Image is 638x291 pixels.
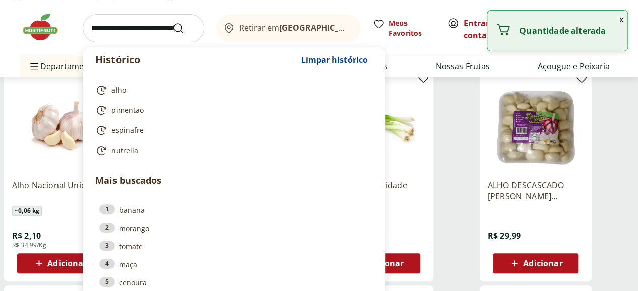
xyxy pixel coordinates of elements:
[28,54,101,79] span: Departamentos
[95,174,373,187] p: Mais buscados
[99,223,369,234] a: 2morango
[301,56,368,64] span: Limpar histórico
[488,230,521,241] span: R$ 29,99
[279,22,449,33] b: [GEOGRAPHIC_DATA]/[GEOGRAPHIC_DATA]
[99,259,115,269] div: 4
[111,125,144,135] span: espinafre
[99,277,369,288] a: 5cenoura
[488,180,584,202] a: ALHO DESCASCADO [PERSON_NAME] SELECIONADO 300G
[20,12,71,42] img: Hortifruti
[296,48,373,72] button: Limpar histórico
[373,18,435,38] a: Meus Favoritos
[99,277,115,287] div: 5
[463,18,519,41] a: Criar conta
[95,53,296,67] p: Histórico
[111,146,138,156] span: nutrella
[95,84,369,96] a: alho
[99,259,369,270] a: 4maça
[28,54,40,79] button: Menu
[99,204,115,214] div: 1
[463,18,489,29] a: Entrar
[95,144,369,157] a: nutrella
[216,14,361,42] button: Retirar em[GEOGRAPHIC_DATA]/[GEOGRAPHIC_DATA]
[615,11,627,28] button: Fechar notificação
[111,105,144,115] span: pimentao
[99,241,115,251] div: 3
[493,253,578,273] button: Adicionar
[95,124,369,136] a: espinafre
[488,76,584,172] img: ALHO DESCASCADO RAYKA SELECIONADO 300G
[99,223,115,233] div: 2
[99,241,369,252] a: 3tomate
[95,104,369,116] a: pimentao
[12,206,42,216] span: ~ 0,06 kg
[47,259,87,267] span: Adicionar
[172,22,196,34] button: Submit Search
[12,76,108,172] img: Alho Nacional Unidade
[538,60,610,72] a: Açougue e Peixaria
[519,26,619,36] p: Quantidade alterada
[17,253,103,273] button: Adicionar
[99,204,369,215] a: 1banana
[389,18,435,38] span: Meus Favoritos
[83,14,204,42] input: search
[111,85,126,95] span: alho
[12,180,108,202] a: Alho Nacional Unidade
[239,23,351,32] span: Retirar em
[12,241,46,249] span: R$ 34,99/Kg
[463,17,508,41] span: ou
[12,230,41,241] span: R$ 2,10
[523,259,562,267] span: Adicionar
[436,60,490,72] a: Nossas Frutas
